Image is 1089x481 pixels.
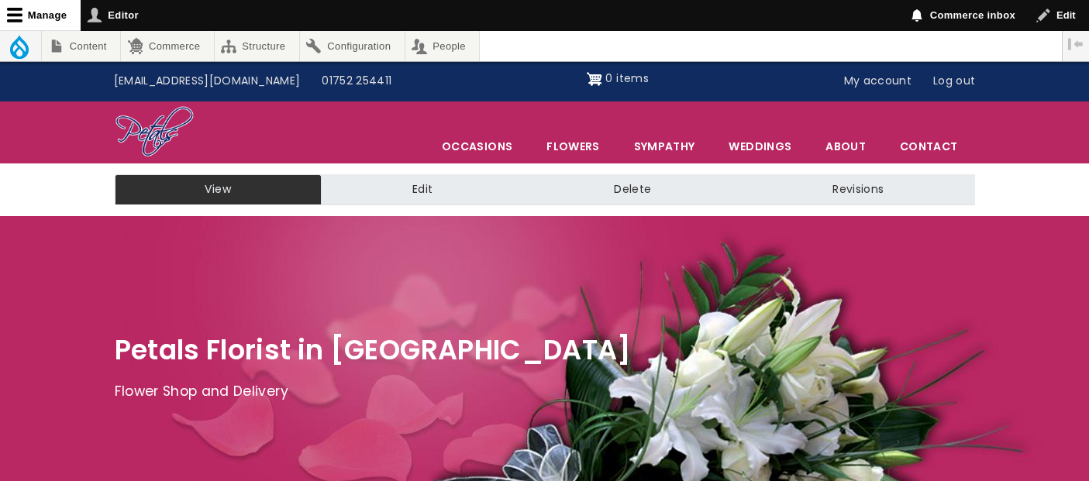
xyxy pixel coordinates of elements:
span: 0 items [605,70,648,86]
a: Revisions [742,174,974,205]
a: Log out [922,67,986,96]
a: [EMAIL_ADDRESS][DOMAIN_NAME] [103,67,312,96]
a: Commerce [121,31,213,61]
img: Home [115,105,195,160]
a: Content [42,31,120,61]
span: Weddings [712,130,808,163]
nav: Tabs [103,174,987,205]
a: 01752 254411 [311,67,402,96]
button: Vertical orientation [1063,31,1089,57]
a: My account [833,67,923,96]
a: View [115,174,322,205]
a: Delete [523,174,742,205]
p: Flower Shop and Delivery [115,380,975,404]
a: Edit [322,174,523,205]
img: Shopping cart [587,67,602,91]
a: Configuration [300,31,405,61]
a: People [405,31,480,61]
a: Sympathy [618,130,712,163]
a: Flowers [530,130,615,163]
a: Contact [884,130,974,163]
a: Structure [215,31,299,61]
a: About [809,130,882,163]
a: Shopping cart 0 items [587,67,649,91]
span: Occasions [426,130,529,163]
span: Petals Florist in [GEOGRAPHIC_DATA] [115,331,632,369]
